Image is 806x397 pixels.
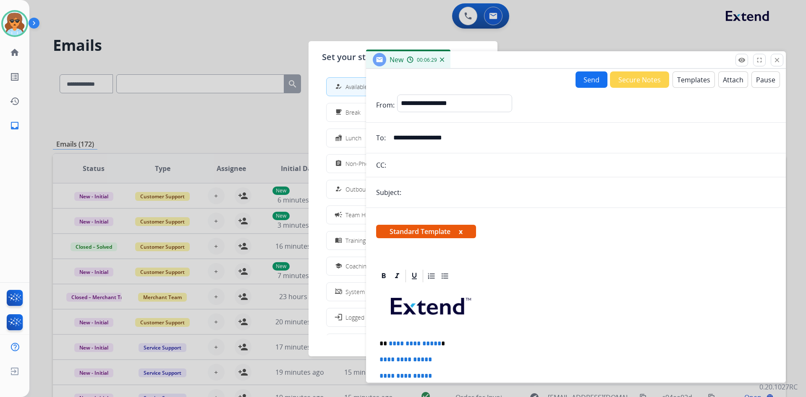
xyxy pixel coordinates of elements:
button: Non-Phone Queue [327,155,479,173]
span: Break [345,108,361,117]
mat-icon: school [335,263,342,270]
span: Lunch [345,134,361,142]
mat-icon: history [10,96,20,106]
div: Underline [408,270,421,282]
span: 00:06:29 [417,57,437,63]
mat-icon: menu_book [335,237,342,244]
button: Training [327,231,479,250]
button: Coaching [327,257,479,275]
div: Ordered List [425,270,438,282]
img: avatar [3,12,26,35]
span: Coaching [345,262,369,271]
mat-icon: assignment [335,160,342,167]
p: To: [376,133,386,143]
button: Attach [718,71,748,88]
mat-icon: fastfood [335,134,342,142]
mat-icon: free_breakfast [335,109,342,116]
div: Italic [391,270,403,282]
button: Team Huddle [327,206,479,224]
mat-icon: fullscreen [756,56,763,64]
button: Send [576,71,607,88]
span: System Issue [345,287,381,296]
mat-icon: list_alt [10,72,20,82]
button: Offline [327,334,479,352]
mat-icon: how_to_reg [335,83,342,90]
div: Bullet List [439,270,451,282]
span: New [390,55,403,64]
button: Available [327,78,479,96]
button: Secure Notes [610,71,669,88]
button: Logged In [327,308,479,326]
button: Lunch [327,129,479,147]
span: Team Huddle [345,210,380,219]
span: Non-Phone Queue [345,159,395,168]
p: CC: [376,160,386,170]
mat-icon: inbox [10,121,20,131]
p: Subject: [376,187,401,197]
mat-icon: phonelink_off [335,288,342,295]
p: From: [376,100,395,110]
button: Break [327,103,479,121]
mat-icon: how_to_reg [335,186,342,193]
button: Outbound Preparation [327,180,479,198]
mat-icon: campaign [334,210,343,219]
div: Bold [377,270,390,282]
button: Pause [751,71,780,88]
mat-icon: remove_red_eye [738,56,746,64]
button: x [459,226,463,237]
span: Training [345,236,366,245]
span: Logged In [345,313,371,322]
button: System Issue [327,283,479,301]
button: Templates [673,71,715,88]
span: Available [345,82,368,91]
mat-icon: login [334,313,343,321]
span: Set your status [322,51,384,63]
p: 0.20.1027RC [759,382,798,392]
span: Standard Template [376,225,476,238]
mat-icon: home [10,47,20,58]
span: Outbound Preparation [345,185,404,194]
mat-icon: close [773,56,781,64]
